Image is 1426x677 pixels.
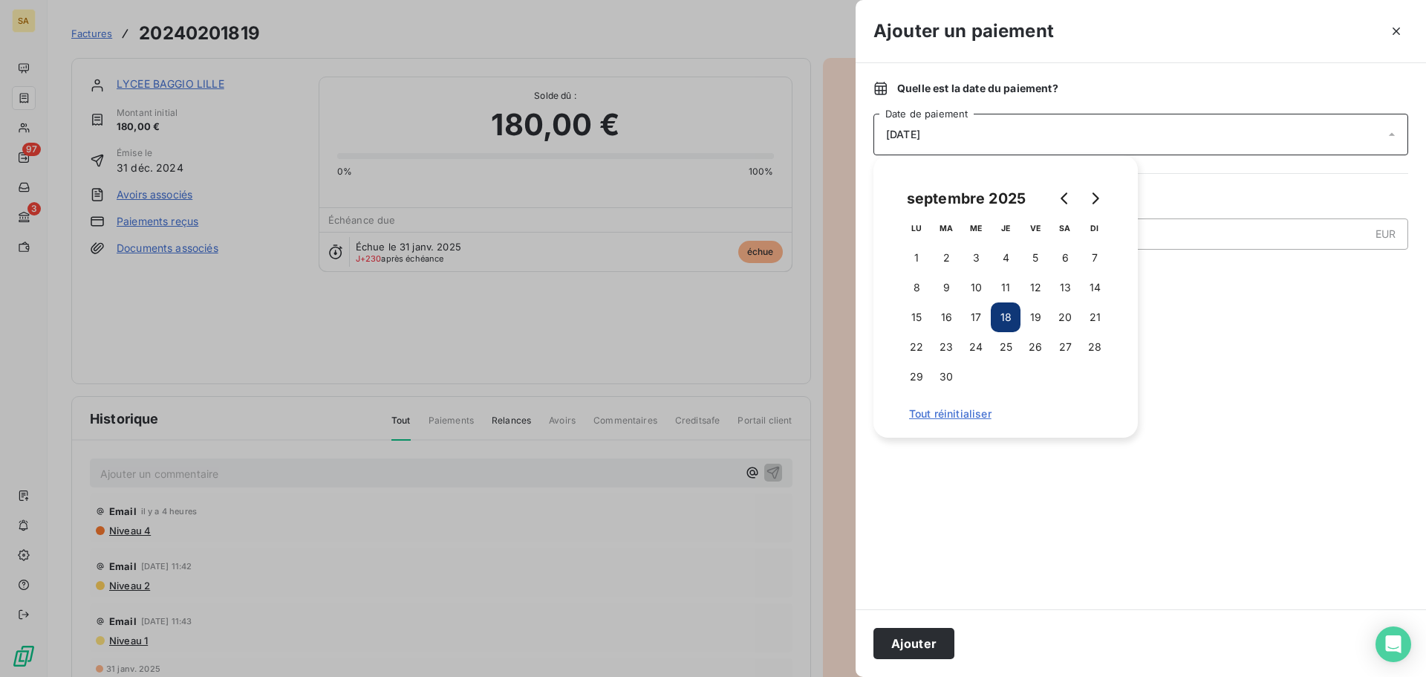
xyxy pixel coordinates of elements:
[931,273,961,302] button: 9
[1020,332,1050,362] button: 26
[961,332,991,362] button: 24
[1020,302,1050,332] button: 19
[1375,626,1411,662] div: Open Intercom Messenger
[961,213,991,243] th: mercredi
[1050,184,1080,213] button: Go to previous month
[991,213,1020,243] th: jeudi
[902,302,931,332] button: 15
[1080,213,1110,243] th: dimanche
[1020,243,1050,273] button: 5
[886,129,920,140] span: [DATE]
[991,332,1020,362] button: 25
[1080,273,1110,302] button: 14
[902,362,931,392] button: 29
[873,628,954,659] button: Ajouter
[902,213,931,243] th: lundi
[897,81,1058,96] span: Quelle est la date du paiement ?
[931,362,961,392] button: 30
[1080,332,1110,362] button: 28
[902,243,931,273] button: 1
[902,273,931,302] button: 8
[1080,184,1110,213] button: Go to next month
[873,18,1054,45] h3: Ajouter un paiement
[961,302,991,332] button: 17
[931,213,961,243] th: mardi
[991,302,1020,332] button: 18
[1050,302,1080,332] button: 20
[931,302,961,332] button: 16
[961,243,991,273] button: 3
[931,243,961,273] button: 2
[1050,243,1080,273] button: 6
[1080,243,1110,273] button: 7
[1020,273,1050,302] button: 12
[1050,332,1080,362] button: 27
[1050,273,1080,302] button: 13
[902,332,931,362] button: 22
[1020,213,1050,243] th: vendredi
[991,243,1020,273] button: 4
[961,273,991,302] button: 10
[909,408,1102,420] span: Tout réinitialiser
[931,332,961,362] button: 23
[991,273,1020,302] button: 11
[1080,302,1110,332] button: 21
[902,187,1031,210] div: septembre 2025
[1050,213,1080,243] th: samedi
[873,262,1408,276] span: Nouveau solde dû :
